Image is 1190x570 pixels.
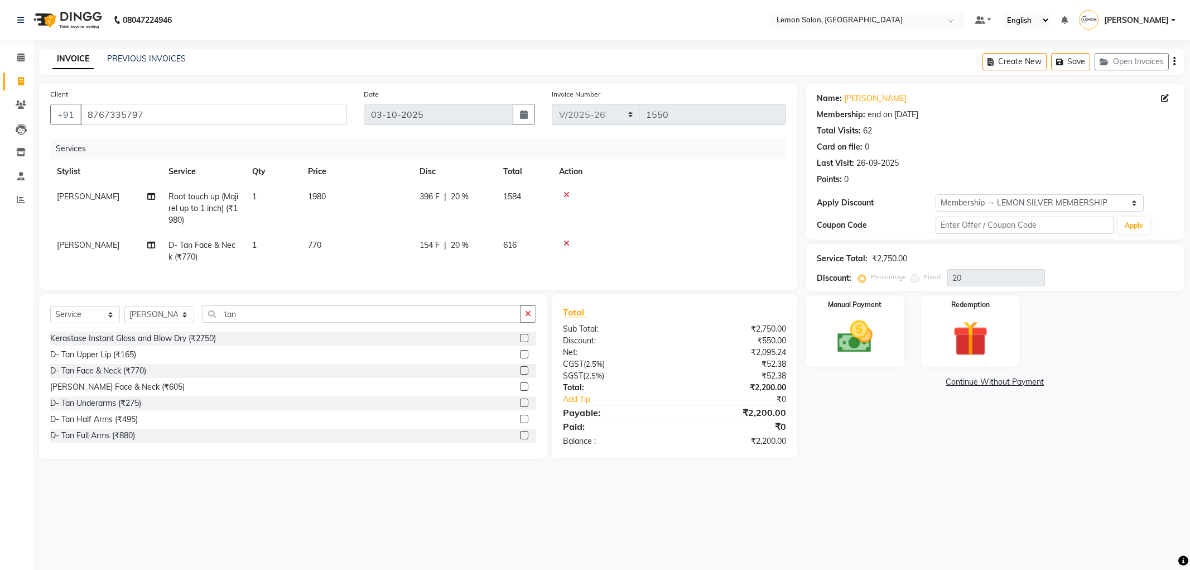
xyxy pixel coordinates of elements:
[856,157,899,169] div: 26-09-2025
[50,414,138,425] div: D- Tan Half Arms (₹495)
[50,430,135,442] div: D- Tan Full Arms (₹880)
[552,159,786,184] th: Action
[308,240,321,250] span: 770
[1079,10,1099,30] img: Jenny Shah
[50,333,216,344] div: Kerastase Instant Gloss and Blow Dry (₹2750)
[865,141,869,153] div: 0
[563,359,584,369] span: CGST
[203,305,521,323] input: Search or Scan
[555,406,675,419] div: Payable:
[555,382,675,394] div: Total:
[245,159,301,184] th: Qty
[675,406,794,419] div: ₹2,200.00
[80,104,347,125] input: Search by Name/Mobile/Email/Code
[57,191,119,202] span: [PERSON_NAME]
[252,191,257,202] span: 1
[808,376,1182,388] a: Continue Without Payment
[51,138,794,159] div: Services
[675,382,794,394] div: ₹2,200.00
[563,371,583,381] span: SGST
[50,381,185,393] div: [PERSON_NAME] Face & Neck (₹605)
[555,358,675,370] div: ( )
[555,420,675,433] div: Paid:
[252,240,257,250] span: 1
[817,197,936,209] div: Apply Discount
[555,335,675,347] div: Discount:
[50,349,136,361] div: D- Tan Upper Lip (₹165)
[301,159,413,184] th: Price
[413,159,497,184] th: Disc
[555,435,675,447] div: Balance :
[817,253,868,265] div: Service Total:
[107,54,186,64] a: PREVIOUS INVOICES
[555,323,675,335] div: Sub Total:
[364,89,379,99] label: Date
[123,4,172,36] b: 08047224946
[586,360,603,368] span: 2.5%
[817,141,863,153] div: Card on file:
[50,104,81,125] button: +91
[1095,53,1169,70] button: Open Invoices
[872,253,907,265] div: ₹2,750.00
[552,89,600,99] label: Invoice Number
[50,365,146,377] div: D- Tan Face & Neck (₹770)
[675,435,794,447] div: ₹2,200.00
[817,93,842,104] div: Name:
[936,217,1114,234] input: Enter Offer / Coupon Code
[675,335,794,347] div: ₹550.00
[168,240,235,262] span: D- Tan Face & Neck (₹770)
[497,159,552,184] th: Total
[871,272,907,282] label: Percentage
[444,240,446,251] span: |
[420,191,440,203] span: 396 F
[555,394,695,405] a: Add Tip
[675,323,794,335] div: ₹2,750.00
[1118,217,1150,234] button: Apply
[28,4,105,36] img: logo
[503,191,521,202] span: 1584
[162,159,245,184] th: Service
[675,420,794,433] div: ₹0
[924,272,941,282] label: Fixed
[503,240,517,250] span: 616
[817,272,851,284] div: Discount:
[844,93,907,104] a: [PERSON_NAME]
[863,125,872,137] div: 62
[50,397,141,409] div: D- Tan Underarms (₹275)
[585,371,602,380] span: 2.5%
[451,240,469,251] span: 20 %
[817,157,854,169] div: Last Visit:
[817,109,865,121] div: Membership:
[982,53,1047,70] button: Create New
[675,358,794,370] div: ₹52.38
[817,174,842,185] div: Points:
[844,174,849,185] div: 0
[826,317,884,357] img: _cash.svg
[1104,15,1169,26] span: [PERSON_NAME]
[420,240,440,251] span: 154 F
[695,394,794,405] div: ₹0
[57,240,119,250] span: [PERSON_NAME]
[451,191,469,203] span: 20 %
[951,300,990,310] label: Redemption
[50,89,68,99] label: Client
[942,317,999,361] img: _gift.svg
[675,370,794,382] div: ₹52.38
[555,347,675,358] div: Net:
[555,370,675,382] div: ( )
[675,347,794,358] div: ₹2,095.24
[828,300,881,310] label: Manual Payment
[168,191,238,225] span: Root touch up (Majirel up to 1 inch) (₹1980)
[563,306,589,318] span: Total
[817,219,936,231] div: Coupon Code
[444,191,446,203] span: |
[308,191,326,202] span: 1980
[868,109,918,121] div: end on [DATE]
[817,125,861,137] div: Total Visits:
[1051,53,1090,70] button: Save
[50,159,162,184] th: Stylist
[52,49,94,69] a: INVOICE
